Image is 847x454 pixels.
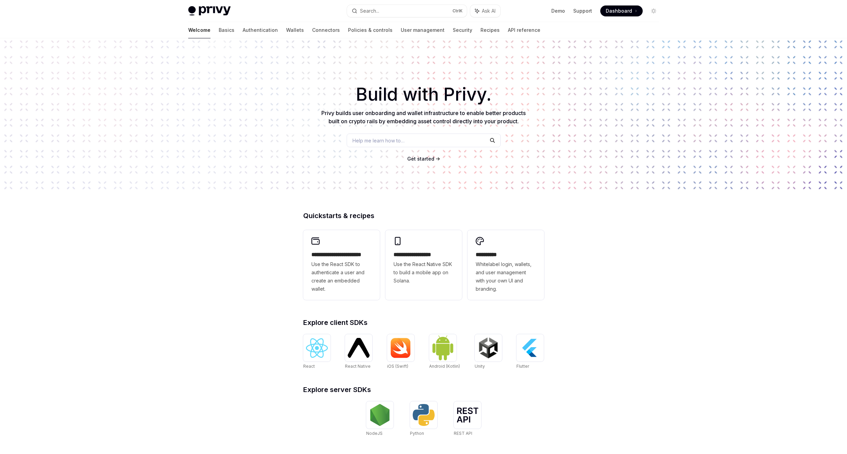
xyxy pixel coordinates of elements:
a: REST APIREST API [454,401,481,437]
span: Get started [407,156,434,162]
a: Security [453,22,472,38]
a: UnityUnity [475,334,502,370]
a: Connectors [312,22,340,38]
span: Help me learn how to… [352,137,405,144]
button: Search...CtrlK [347,5,467,17]
img: iOS (Swift) [390,338,412,358]
span: Ctrl K [452,8,463,14]
a: Wallets [286,22,304,38]
a: Android (Kotlin)Android (Kotlin) [429,334,460,370]
a: FlutterFlutter [516,334,544,370]
span: Python [410,431,424,436]
a: Authentication [243,22,278,38]
a: **** *****Whitelabel login, wallets, and user management with your own UI and branding. [467,230,544,300]
span: Build with Privy. [356,88,491,101]
button: Ask AI [470,5,500,17]
span: Use the React Native SDK to build a mobile app on Solana. [394,260,454,285]
button: Toggle dark mode [648,5,659,16]
a: Recipes [480,22,500,38]
span: Dashboard [606,8,632,14]
a: API reference [508,22,540,38]
a: Demo [551,8,565,14]
span: Privy builds user onboarding and wallet infrastructure to enable better products built on crypto ... [321,110,526,125]
span: Ask AI [482,8,496,14]
a: NodeJSNodeJS [366,401,394,437]
a: ReactReact [303,334,331,370]
a: User management [401,22,445,38]
img: React Native [348,338,370,357]
img: REST API [457,407,478,423]
span: Flutter [516,364,529,369]
span: Explore server SDKs [303,386,371,393]
span: Quickstarts & recipes [303,212,374,219]
a: PythonPython [410,401,437,437]
img: NodeJS [369,404,391,426]
span: iOS (Swift) [387,364,408,369]
span: Whitelabel login, wallets, and user management with your own UI and branding. [476,260,536,293]
a: Support [573,8,592,14]
span: React [303,364,315,369]
div: Search... [360,7,379,15]
span: React Native [345,364,371,369]
img: Python [413,404,435,426]
img: React [306,338,328,358]
img: light logo [188,6,231,16]
a: Basics [219,22,234,38]
img: Unity [477,337,499,359]
a: React NativeReact Native [345,334,372,370]
span: REST API [454,431,472,436]
a: Get started [407,155,434,162]
img: Flutter [519,337,541,359]
span: Unity [475,364,485,369]
a: Policies & controls [348,22,393,38]
img: Android (Kotlin) [432,335,454,361]
a: **** **** **** ***Use the React Native SDK to build a mobile app on Solana. [385,230,462,300]
a: iOS (Swift)iOS (Swift) [387,334,414,370]
a: Welcome [188,22,210,38]
span: Android (Kotlin) [429,364,460,369]
span: NodeJS [366,431,383,436]
span: Use the React SDK to authenticate a user and create an embedded wallet. [311,260,372,293]
a: Dashboard [600,5,643,16]
span: Explore client SDKs [303,319,368,326]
